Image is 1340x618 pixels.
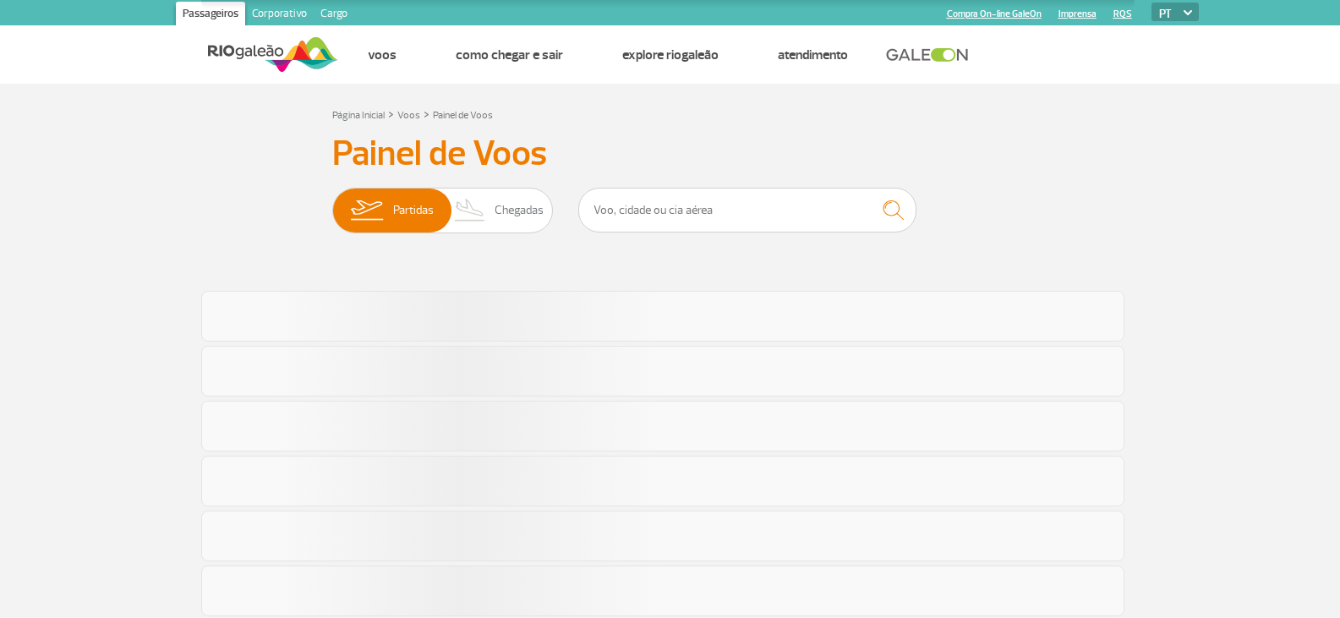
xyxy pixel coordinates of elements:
a: Painel de Voos [433,109,493,122]
img: slider-embarque [340,189,393,232]
a: Imprensa [1058,8,1097,19]
a: Cargo [314,2,354,29]
a: Corporativo [245,2,314,29]
a: > [424,104,429,123]
a: Compra On-line GaleOn [947,8,1042,19]
input: Voo, cidade ou cia aérea [578,188,916,232]
img: slider-desembarque [446,189,495,232]
a: Como chegar e sair [456,46,563,63]
span: Partidas [393,189,434,232]
a: Voos [397,109,420,122]
a: Explore RIOgaleão [622,46,719,63]
a: Passageiros [176,2,245,29]
a: RQS [1113,8,1132,19]
a: > [388,104,394,123]
a: Atendimento [778,46,848,63]
h3: Painel de Voos [332,133,1009,175]
a: Página Inicial [332,109,385,122]
a: Voos [368,46,397,63]
span: Chegadas [495,189,544,232]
